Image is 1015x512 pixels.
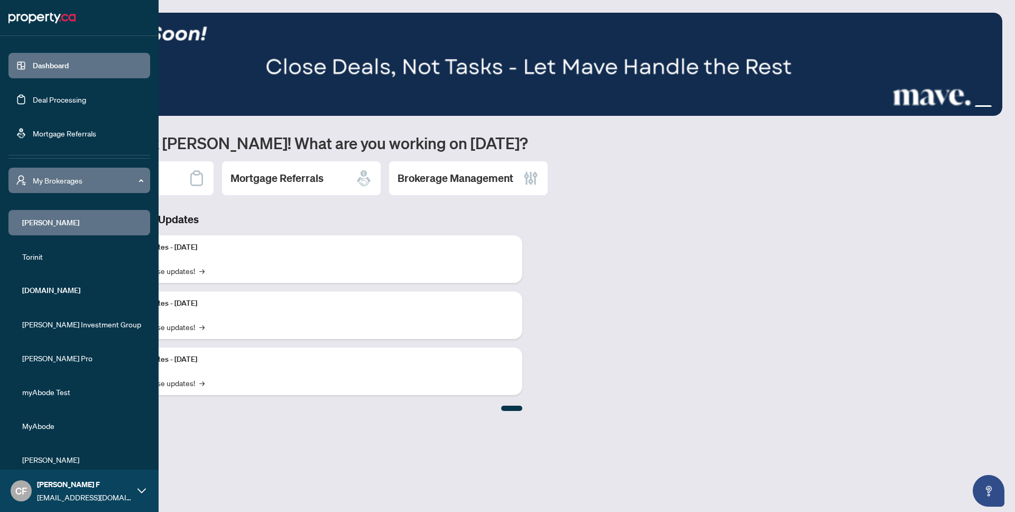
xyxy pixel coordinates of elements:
img: logo [8,10,76,26]
span: [EMAIL_ADDRESS][DOMAIN_NAME] [37,491,132,503]
p: Platform Updates - [DATE] [111,242,514,253]
span: Torinit [22,251,143,262]
button: 3 [975,105,992,109]
span: user-switch [16,175,26,186]
span: [PERSON_NAME] [22,454,143,465]
h1: Welcome back [PERSON_NAME]! What are you working on [DATE]? [55,133,1002,153]
button: 1 [958,105,962,109]
span: myAbode Test [22,386,143,398]
span: → [199,321,205,333]
span: → [199,377,205,389]
span: MyAbode [22,420,143,432]
a: Mortgage Referrals [33,129,96,138]
span: → [199,265,205,277]
img: Slide 2 [55,13,1002,116]
button: Open asap [973,475,1004,507]
span: [PERSON_NAME] Pro [22,352,143,364]
span: CF [15,483,27,498]
span: My Brokerages [33,175,143,186]
span: [PERSON_NAME] [22,217,143,228]
span: [PERSON_NAME] Investment Group [22,318,143,330]
span: [DOMAIN_NAME] [22,285,143,296]
p: Platform Updates - [DATE] [111,298,514,309]
p: Platform Updates - [DATE] [111,354,514,365]
span: [PERSON_NAME] F [37,479,132,490]
a: Deal Processing [33,95,86,104]
a: Dashboard [33,61,69,70]
button: 2 [966,105,971,109]
h3: Brokerage & Industry Updates [55,212,522,227]
h2: Mortgage Referrals [230,171,324,186]
h2: Brokerage Management [398,171,513,186]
